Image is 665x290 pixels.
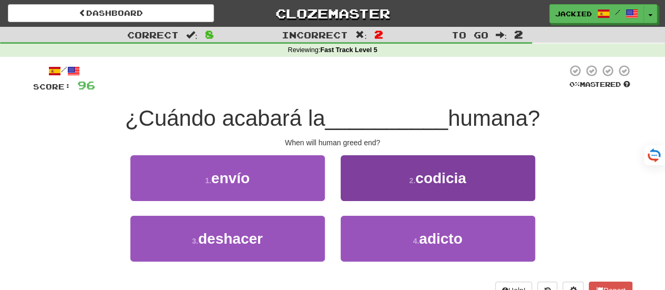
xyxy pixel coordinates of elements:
a: Clozemaster [230,4,436,23]
span: 2 [514,28,523,41]
span: jackied [555,9,592,18]
small: 3 . [192,237,198,245]
span: adicto [419,231,462,247]
span: 8 [205,28,214,41]
span: : [355,31,367,39]
span: codicia [415,170,466,186]
span: 96 [77,78,95,92]
span: __________ [325,106,448,131]
button: 3.deshacer [130,216,325,262]
button: 2.codicia [341,155,535,201]
span: 2 [374,28,383,41]
button: 4.adicto [341,216,535,262]
span: deshacer [198,231,263,247]
a: Dashboard [8,4,214,22]
button: 1.envío [130,155,325,201]
small: 1 . [205,176,211,185]
span: ¿Cuándo acabará la [125,106,325,131]
span: Incorrect [282,29,348,40]
span: 0 % [569,80,580,88]
span: : [495,31,507,39]
div: Mastered [567,80,632,89]
span: envío [211,170,250,186]
span: humana? [448,106,540,131]
div: / [33,64,95,77]
span: / [615,8,620,16]
small: 2 . [409,176,415,185]
span: To go [451,29,488,40]
div: When will human greed end? [33,137,632,148]
a: jackied / [549,4,644,23]
span: Score: [33,82,71,91]
span: Correct [127,29,179,40]
small: 4 . [413,237,419,245]
span: : [186,31,198,39]
strong: Fast Track Level 5 [320,46,377,54]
